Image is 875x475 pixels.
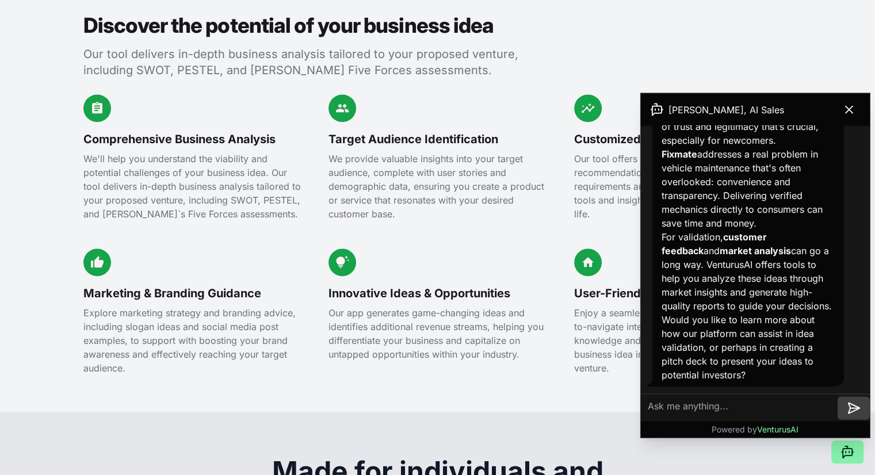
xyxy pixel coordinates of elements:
[574,306,792,375] p: Enjoy a seamless user experience with our easy-to-navigate interface, equipping you with the know...
[720,246,791,257] strong: market analysis
[328,285,547,301] h3: Innovative Ideas & Opportunities
[668,103,784,117] span: [PERSON_NAME], AI Sales
[83,131,301,147] h3: Comprehensive Business Analysis
[328,131,547,147] h3: Target Audience Identification
[662,232,767,257] strong: customer feedback
[757,424,798,434] span: VenturusAI
[574,152,792,221] p: Our tool offers business strategy recommendations, framework suggestions, and requirements analys...
[662,313,835,382] p: Would you like to learn more about how our platform can assist in idea validation, or perhaps in ...
[83,14,525,37] h2: Discover the potential of your business idea
[662,231,835,313] p: For validation, and can go a long way. VenturusAI offers tools to help you analyze these ideas th...
[574,285,792,301] h3: User-Friendly Interface
[662,149,697,160] strong: Fixmate
[328,152,547,221] p: We provide valuable insights into your target audience, complete with user stories and demographi...
[83,152,301,221] p: We'll help you understand the viability and potential challenges of your business idea. Our tool ...
[83,285,301,301] h3: Marketing & Branding Guidance
[712,424,798,435] p: Powered by
[83,306,301,375] p: Explore marketing strategy and branding advice, including slogan ideas and social media post exam...
[662,148,835,231] p: addresses a real problem in vehicle maintenance that's often overlooked: convenience and transpar...
[328,306,547,361] p: Our app generates game-changing ideas and identifies additional revenue streams, helping you diff...
[83,46,525,78] p: Our tool delivers in-depth business analysis tailored to your proposed venture, including SWOT, P...
[574,131,792,147] h3: Customized Business Strategies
